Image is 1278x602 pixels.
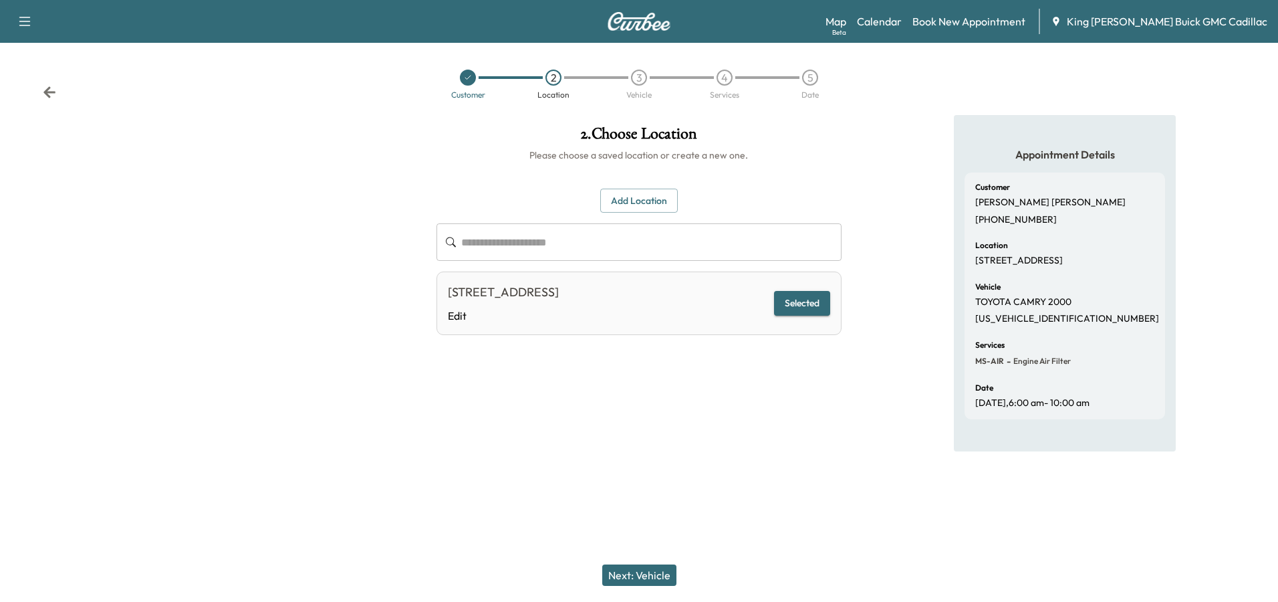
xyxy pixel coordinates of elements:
div: 5 [802,70,818,86]
div: [STREET_ADDRESS] [448,283,559,302]
p: TOYOTA CAMRY 2000 [975,296,1071,308]
a: Edit [448,308,559,324]
h1: 2 . Choose Location [436,126,841,148]
p: [US_VEHICLE_IDENTIFICATION_NUMBER] [975,313,1159,325]
span: - [1004,355,1011,368]
h6: Services [975,341,1005,349]
p: [PHONE_NUMBER] [975,214,1057,226]
div: Back [43,86,56,99]
div: Customer [451,91,485,99]
img: Curbee Logo [607,12,671,31]
div: 3 [631,70,647,86]
p: [PERSON_NAME] [PERSON_NAME] [975,197,1126,209]
p: [DATE] , 6:00 am - 10:00 am [975,397,1090,409]
p: [STREET_ADDRESS] [975,255,1063,267]
a: Calendar [857,13,902,29]
a: Book New Appointment [912,13,1025,29]
h6: Customer [975,183,1010,191]
span: MS-AIR [975,356,1004,367]
div: Services [710,91,739,99]
div: Location [537,91,569,99]
h5: Appointment Details [965,147,1165,162]
button: Add Location [600,189,678,213]
div: 4 [717,70,733,86]
h6: Date [975,384,993,392]
button: Selected [774,291,830,316]
a: MapBeta [825,13,846,29]
div: 2 [545,70,561,86]
div: Beta [832,27,846,37]
h6: Vehicle [975,283,1001,291]
button: Next: Vehicle [602,565,676,586]
span: King [PERSON_NAME] Buick GMC Cadillac [1067,13,1267,29]
div: Vehicle [626,91,652,99]
span: Engine Air Filter [1011,356,1071,367]
h6: Please choose a saved location or create a new one. [436,148,841,162]
div: Date [801,91,819,99]
h6: Location [975,241,1008,249]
